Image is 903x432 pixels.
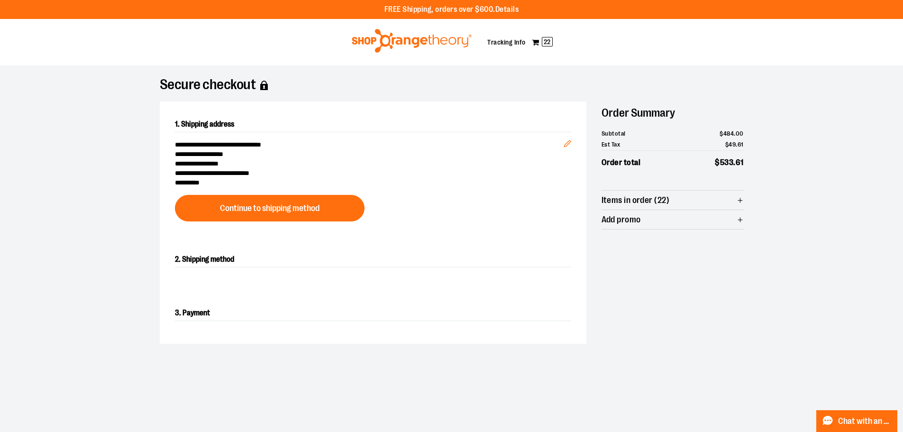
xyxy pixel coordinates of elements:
[175,195,365,221] button: Continue to shipping method
[738,141,744,148] span: 61
[602,191,744,210] button: Items in order (22)
[720,158,734,167] span: 533
[602,196,670,205] span: Items in order (22)
[495,5,519,14] a: Details
[838,417,892,426] span: Chat with an Expert
[736,141,738,148] span: .
[487,38,526,46] a: Tracking Info
[723,130,734,137] span: 484
[542,37,553,46] span: 22
[816,410,898,432] button: Chat with an Expert
[175,305,571,321] h2: 3. Payment
[734,130,736,137] span: .
[602,210,744,229] button: Add promo
[715,158,720,167] span: $
[160,81,744,90] h1: Secure checkout
[736,158,744,167] span: 61
[602,140,620,149] span: Est Tax
[602,101,744,124] h2: Order Summary
[720,130,723,137] span: $
[384,4,519,15] p: FREE Shipping, orders over $600.
[729,141,736,148] span: 49
[556,125,579,158] button: Edit
[602,156,641,169] span: Order total
[220,204,319,213] span: Continue to shipping method
[725,141,729,148] span: $
[175,117,571,132] h2: 1. Shipping address
[602,129,626,138] span: Subtotal
[175,252,571,267] h2: 2. Shipping method
[602,215,641,224] span: Add promo
[733,158,736,167] span: .
[350,29,473,53] img: Shop Orangetheory
[736,130,744,137] span: 00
